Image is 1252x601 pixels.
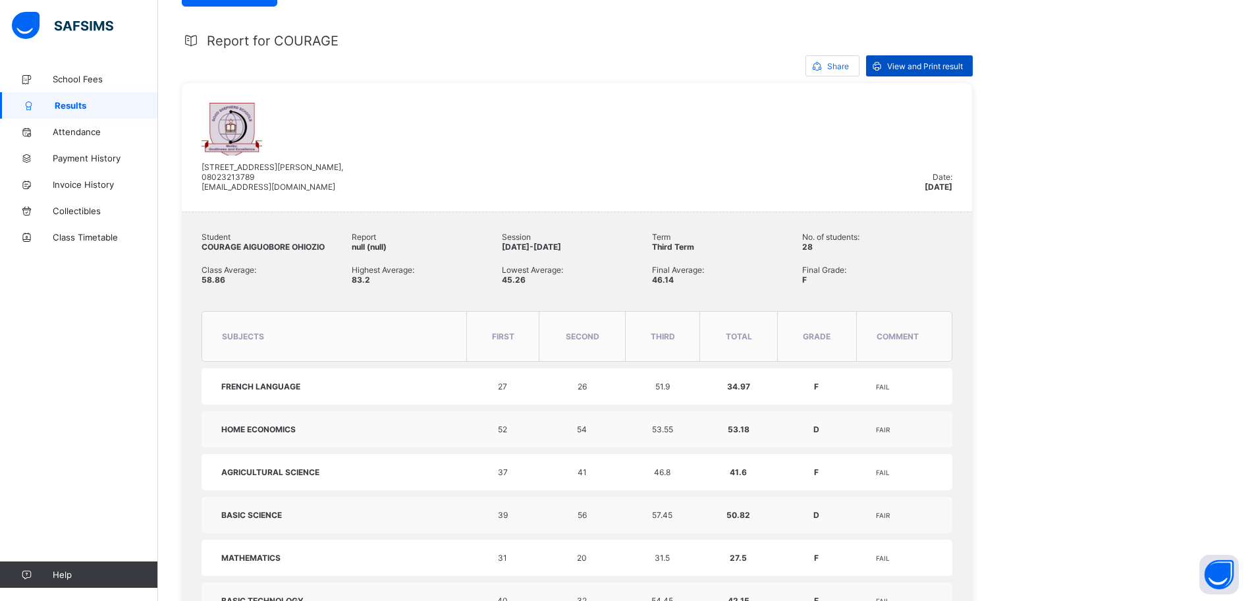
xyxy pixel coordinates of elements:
span: 57.45 [652,510,672,520]
span: D [813,424,819,434]
span: 41 [578,467,587,477]
span: 58.86 [202,275,225,285]
span: COURAGE AIGUOBORE OHIOZIO [202,242,325,252]
span: FAIR [876,511,890,519]
span: Highest Average: [352,265,502,275]
span: 34.97 [727,382,750,391]
span: 27.5 [730,553,747,563]
span: Third Term [652,242,694,252]
span: Class Average: [202,265,352,275]
button: Open asap [1199,555,1239,594]
span: F [802,275,807,285]
span: 20 [577,553,587,563]
span: 53.55 [652,424,673,434]
span: Payment History [53,153,158,163]
span: Final Grade: [802,265,952,275]
span: 31.5 [655,553,670,563]
span: 39 [498,510,508,520]
span: Final Average: [652,265,802,275]
span: F [814,382,819,391]
span: View and Print result [887,61,963,71]
span: 46.8 [654,467,670,477]
span: FAIL [876,469,890,476]
span: No. of students: [802,232,952,242]
span: HOME ECONOMICS [221,424,296,434]
span: 27 [498,382,507,391]
img: safsims [12,12,113,40]
span: FIRST [492,331,514,341]
span: 26 [578,382,587,391]
span: Date: [933,172,952,182]
span: Report for COURAGE [207,33,339,49]
span: Student [202,232,352,242]
span: SECOND [566,331,599,341]
span: Session [502,232,652,242]
span: F [814,467,819,477]
span: 53.18 [728,424,749,434]
span: subjects [222,331,264,341]
span: [STREET_ADDRESS][PERSON_NAME], 08023213789 [EMAIL_ADDRESS][DOMAIN_NAME] [202,162,343,192]
span: BASIC SCIENCE [221,510,282,520]
span: 56 [578,510,587,520]
span: 37 [498,467,508,477]
span: 52 [498,424,507,434]
span: 46.14 [652,275,674,285]
span: 50.82 [726,510,750,520]
span: THIRD [651,331,675,341]
span: null (null) [352,242,387,252]
span: 54 [577,424,587,434]
span: Help [53,569,157,580]
span: Lowest Average: [502,265,652,275]
span: Invoice History [53,179,158,190]
span: F [814,553,819,563]
span: FAIL [876,383,890,391]
span: AGRICULTURAL SCIENCE [221,467,319,477]
span: D [813,510,819,520]
span: 51.9 [655,382,670,391]
span: 28 [802,242,813,252]
span: Term [652,232,802,242]
span: 83.2 [352,275,370,285]
span: Collectibles [53,206,158,216]
span: [DATE] [925,182,952,192]
span: FAIR [876,426,890,434]
img: goodshepherdlagos.png [202,103,262,156]
span: FRENCH LANGUAGE [221,382,300,391]
span: Share [827,61,849,71]
span: Report [352,232,502,242]
span: total [726,331,752,341]
span: MATHEMATICS [221,553,281,563]
span: Class Timetable [53,232,158,243]
span: [DATE]-[DATE] [502,242,561,252]
span: 41.6 [730,467,747,477]
span: 45.26 [502,275,526,285]
span: School Fees [53,74,158,84]
span: 31 [498,553,507,563]
span: Attendance [53,127,158,137]
span: Results [55,100,158,111]
span: comment [877,331,919,341]
span: FAIL [876,554,890,562]
span: grade [803,331,830,341]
